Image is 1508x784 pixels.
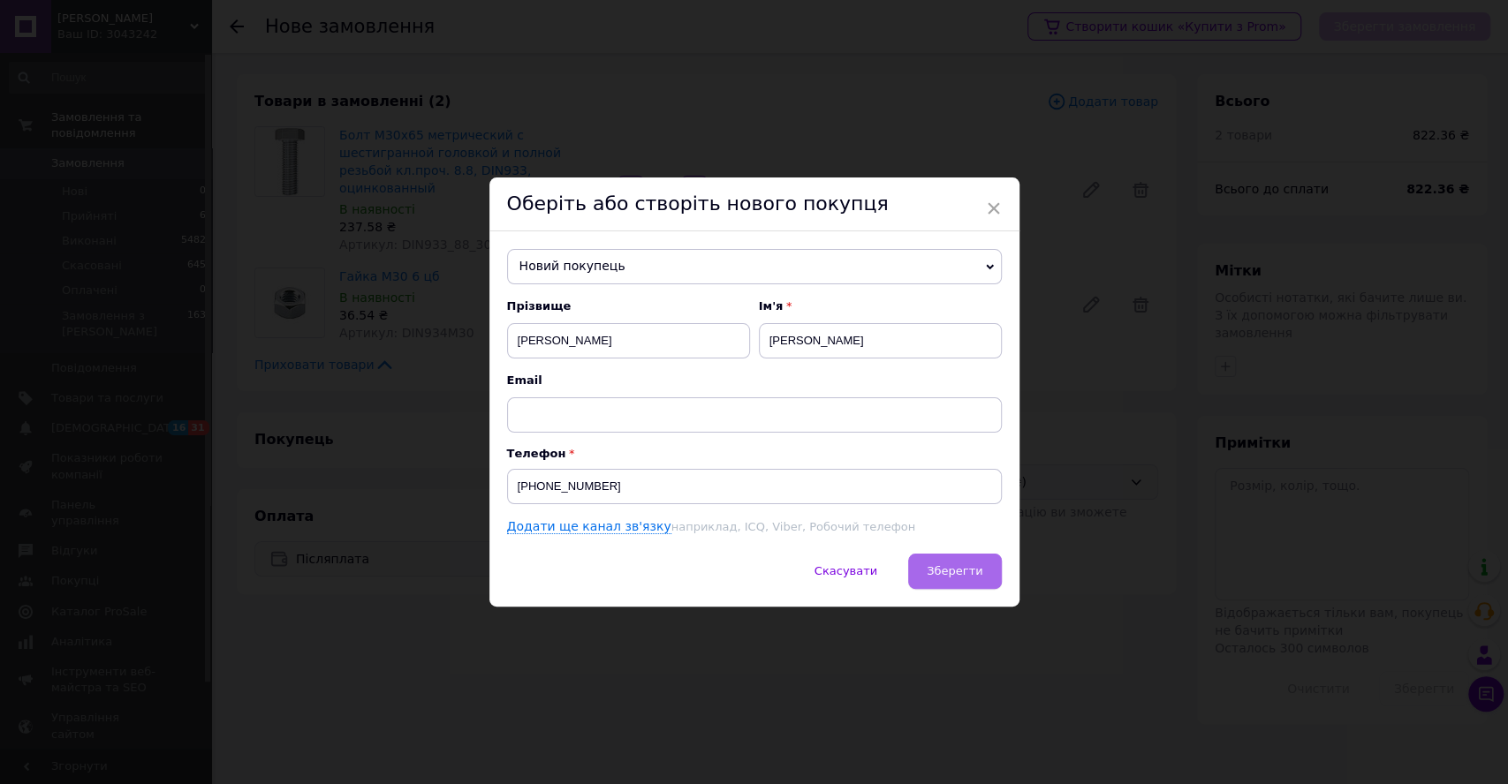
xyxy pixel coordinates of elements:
div: Оберіть або створіть нового покупця [489,177,1019,231]
span: × [986,193,1002,223]
span: Скасувати [815,564,877,577]
span: Прізвище [507,298,750,314]
span: Новий покупець [507,249,1002,284]
input: Наприклад: Іван [759,323,1002,358]
button: Зберегти [908,554,1001,589]
span: Email [507,373,1002,388]
input: Наприклад: Іванов [507,323,750,358]
span: Зберегти [927,564,982,577]
span: Ім'я [759,298,1002,314]
span: наприклад, ICQ, Viber, Робочий телефон [671,520,915,533]
a: Додати ще канал зв'язку [507,519,671,534]
input: +38 096 0000000 [507,469,1002,504]
button: Скасувати [796,554,896,589]
p: Телефон [507,447,1002,460]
